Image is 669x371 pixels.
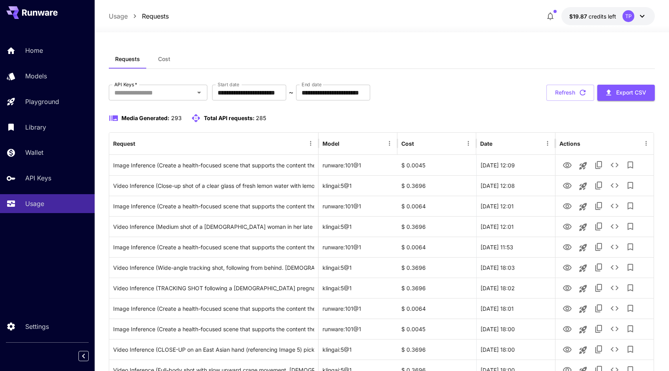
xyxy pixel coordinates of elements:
[559,140,580,147] div: Actions
[476,278,555,298] div: 25 Sep, 2025 18:02
[622,10,634,22] div: TP
[171,115,182,121] span: 293
[25,97,59,106] p: Playground
[622,341,638,357] button: Add to library
[480,140,492,147] div: Date
[476,216,555,237] div: 26 Sep, 2025 12:01
[113,319,314,339] div: Click to copy prompt
[397,216,476,237] div: $ 0.3696
[25,122,46,132] p: Library
[622,239,638,255] button: Add to library
[463,138,474,149] button: Menu
[597,85,655,101] button: Export CSV
[591,239,607,255] button: Copy TaskUUID
[476,257,555,278] div: 25 Sep, 2025 18:03
[607,260,622,275] button: See details
[319,339,397,360] div: klingai:5@1
[25,322,49,331] p: Settings
[622,178,638,193] button: Add to library
[559,157,575,173] button: View
[109,11,128,21] a: Usage
[113,217,314,237] div: Click to copy prompt
[591,341,607,357] button: Copy TaskUUID
[591,260,607,275] button: Copy TaskUUID
[218,81,239,88] label: Start date
[575,219,591,235] button: Launch in playground
[340,138,351,149] button: Sort
[397,339,476,360] div: $ 0.3696
[607,178,622,193] button: See details
[559,341,575,357] button: View
[575,281,591,297] button: Launch in playground
[113,196,314,216] div: Click to copy prompt
[575,199,591,215] button: Launch in playground
[559,321,575,337] button: View
[397,298,476,319] div: $ 0.0064
[319,155,397,175] div: runware:101@1
[476,298,555,319] div: 25 Sep, 2025 18:01
[559,300,575,316] button: View
[575,240,591,256] button: Launch in playground
[622,260,638,275] button: Add to library
[493,138,504,149] button: Sort
[559,239,575,255] button: View
[575,158,591,174] button: Launch in playground
[607,321,622,337] button: See details
[559,218,575,234] button: View
[476,237,555,257] div: 26 Sep, 2025 11:53
[591,219,607,234] button: Copy TaskUUID
[561,7,655,25] button: $19.87179TP
[204,115,255,121] span: Total API requests:
[591,157,607,173] button: Copy TaskUUID
[591,178,607,193] button: Copy TaskUUID
[302,81,321,88] label: End date
[113,278,314,298] div: Click to copy prompt
[319,196,397,216] div: runware:101@1
[384,138,395,149] button: Menu
[476,175,555,196] div: 26 Sep, 2025 12:08
[607,301,622,316] button: See details
[319,237,397,257] div: runware:101@1
[397,175,476,196] div: $ 0.3696
[319,175,397,196] div: klingai:5@1
[397,155,476,175] div: $ 0.0045
[415,138,426,149] button: Sort
[622,219,638,234] button: Add to library
[476,155,555,175] div: 26 Sep, 2025 12:09
[319,319,397,339] div: runware:101@1
[401,140,414,147] div: Cost
[622,280,638,296] button: Add to library
[142,11,169,21] a: Requests
[397,257,476,278] div: $ 0.3696
[319,216,397,237] div: klingai:5@1
[113,339,314,360] div: Click to copy prompt
[113,176,314,196] div: Click to copy prompt
[591,280,607,296] button: Copy TaskUUID
[622,198,638,214] button: Add to library
[546,85,594,101] button: Refresh
[575,342,591,358] button: Launch in playground
[121,115,170,121] span: Media Generated:
[25,173,51,183] p: API Keys
[115,56,140,63] span: Requests
[397,196,476,216] div: $ 0.0064
[559,259,575,275] button: View
[78,351,89,361] button: Collapse sidebar
[397,319,476,339] div: $ 0.0045
[569,13,589,20] span: $19.87
[607,239,622,255] button: See details
[607,219,622,234] button: See details
[113,140,135,147] div: Request
[319,257,397,278] div: klingai:5@1
[591,321,607,337] button: Copy TaskUUID
[542,138,553,149] button: Menu
[591,301,607,316] button: Copy TaskUUID
[575,301,591,317] button: Launch in playground
[476,196,555,216] div: 26 Sep, 2025 12:01
[589,13,616,20] span: credits left
[591,198,607,214] button: Copy TaskUUID
[559,198,575,214] button: View
[476,339,555,360] div: 25 Sep, 2025 18:00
